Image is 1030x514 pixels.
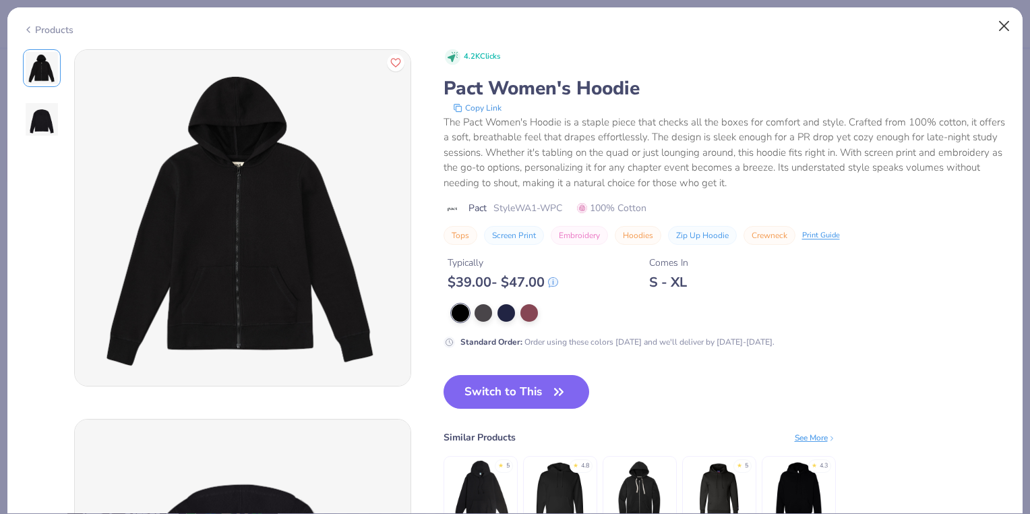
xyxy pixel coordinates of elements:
img: Front [75,50,411,386]
div: ★ [812,461,817,467]
span: 100% Cotton [577,201,646,215]
button: Crewneck [744,226,795,245]
button: Close [992,13,1017,39]
button: Embroidery [551,226,608,245]
button: Like [387,54,404,72]
strong: Standard Order : [460,337,522,347]
div: S - XL [649,274,688,291]
div: Comes In [649,256,688,270]
div: 5 [745,461,748,471]
div: ★ [737,461,742,467]
div: The Pact Women's Hoodie is a staple piece that checks all the boxes for comfort and style. Crafte... [444,115,1008,191]
div: Print Guide [802,230,840,241]
span: Pact [468,201,487,215]
button: copy to clipboard [449,101,506,115]
div: 5 [506,461,510,471]
button: Screen Print [484,226,544,245]
div: Pact Women's Hoodie [444,76,1008,101]
span: 4.2K Clicks [464,51,500,63]
div: Order using these colors [DATE] and we'll deliver by [DATE]-[DATE]. [460,336,775,348]
span: Style WA1-WPC [493,201,562,215]
div: Products [23,23,73,37]
button: Tops [444,226,477,245]
img: brand logo [444,204,462,215]
div: ★ [498,461,504,467]
div: See More [795,432,836,444]
img: Front [26,52,58,84]
button: Hoodies [615,226,661,245]
div: ★ [573,461,578,467]
button: Zip Up Hoodie [668,226,737,245]
div: 4.8 [581,461,589,471]
div: Similar Products [444,430,516,445]
div: 4.3 [820,461,828,471]
img: Back [26,103,58,136]
div: Typically [448,256,558,270]
div: $ 39.00 - $ 47.00 [448,274,558,291]
button: Switch to This [444,375,590,409]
